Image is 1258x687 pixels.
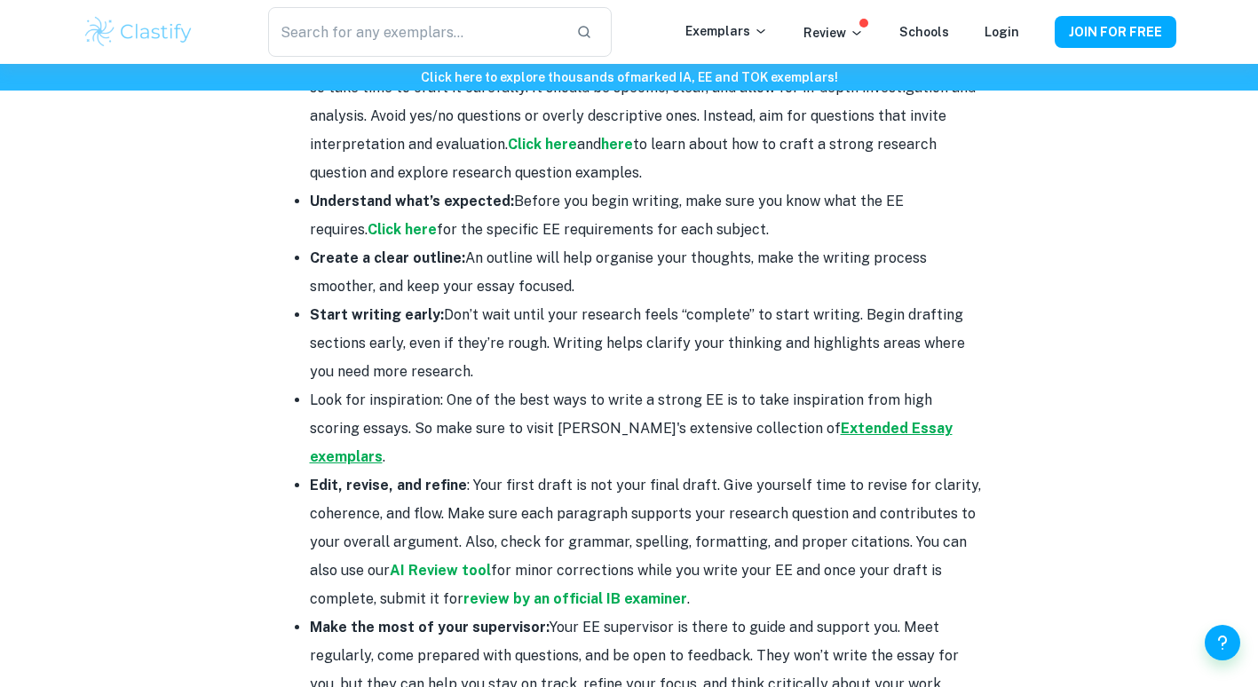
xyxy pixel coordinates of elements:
li: Before you begin writing, make sure you know what the EE requires. for the specific EE requiremen... [310,187,985,244]
button: JOIN FOR FREE [1055,16,1176,48]
li: : Your first draft is not your final draft. Give yourself time to revise for clarity, coherence, ... [310,471,985,613]
li: Your entire essay revolves around your research question, so take time to craft it carefully. It ... [310,45,985,187]
strong: Start writing early: [310,306,444,323]
li: Don’t wait until your research feels “complete” to start writing. Begin drafting sections early, ... [310,301,985,386]
p: Review [803,23,864,43]
a: Schools [899,25,949,39]
strong: Create a clear outline: [310,249,465,266]
h6: Click here to explore thousands of marked IA, EE and TOK exemplars ! [4,67,1254,87]
a: Extended Essay exemplars [310,420,953,465]
a: Login [985,25,1019,39]
img: Clastify logo [83,14,195,50]
a: here [601,136,633,153]
li: Look for inspiration: One of the best ways to write a strong EE is to take inspiration from high ... [310,386,985,471]
a: review by an official IB examiner [463,590,687,607]
strong: Make the most of your supervisor: [310,619,550,636]
a: Click here [368,221,437,238]
strong: Understand what’s expected: [310,193,514,209]
a: Click here [508,136,577,153]
a: AI Review tool [390,562,491,579]
input: Search for any exemplars... [268,7,561,57]
p: Exemplars [685,21,768,41]
button: Help and Feedback [1205,625,1240,660]
li: An outline will help organise your thoughts, make the writing process smoother, and keep your ess... [310,244,985,301]
strong: Edit, revise, and refine [310,477,467,494]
